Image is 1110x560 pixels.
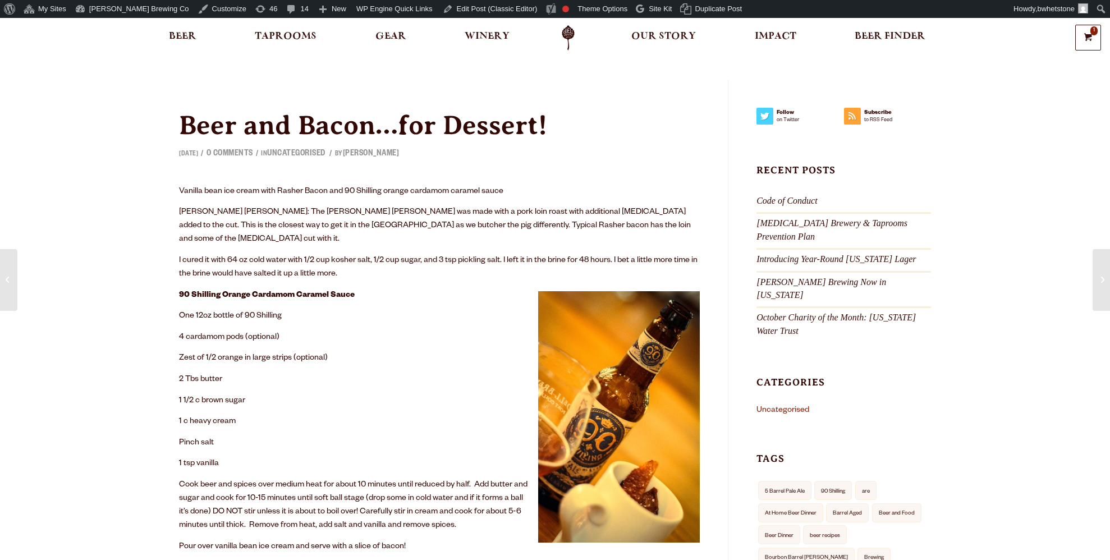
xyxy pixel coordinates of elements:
[547,25,589,51] a: Odell Home
[631,32,696,41] span: Our Story
[457,25,517,51] a: Winery
[562,6,569,12] div: Focus keyphrase not set
[179,415,700,429] p: 1 c heavy cream
[179,331,700,345] p: 4 cardamom pods (optional)
[756,218,907,241] a: [MEDICAL_DATA] Brewery & Taprooms Prevention Plan
[207,150,253,159] a: 0 Comments
[872,503,921,522] a: Beer and Food (6 items)
[179,185,700,199] p: Vanilla bean ice cream with Rasher Bacon and 90 Shilling orange cardamom caramel sauce
[1090,26,1098,35] span: 1
[179,540,700,554] p: Pour over vanilla bean ice cream and serve with a slice of bacon!
[255,32,317,41] span: Taprooms
[327,150,335,158] span: /
[179,394,700,408] p: 1 1/2 c brown sugar
[756,116,843,123] span: on Twitter
[855,32,925,41] span: Beer Finder
[198,150,207,158] span: /
[261,151,327,158] span: in
[179,256,698,279] i: I cured it with 64 oz cold water with 1/2 cup kosher salt, 1/2 cup sugar, and 3 tsp pickling salt...
[169,32,196,41] span: Beer
[756,452,931,475] h3: Tags
[267,150,325,159] a: Uncategorised
[844,108,931,116] strong: Subscribe
[756,196,817,205] a: Code of Conduct
[179,373,700,387] p: 2 Tbs butter
[179,352,700,365] p: Zest of 1/2 orange in large strips (optional)
[1038,4,1075,13] span: bwhetstone
[465,32,510,41] span: Winery
[247,25,324,51] a: Taprooms
[747,25,804,51] a: Impact
[538,291,700,543] img: IMG_8989
[624,25,703,51] a: Our Story
[847,25,933,51] a: Beer Finder
[844,116,931,123] span: to RSS Feed
[756,164,931,187] h3: Recent Posts
[179,437,700,450] p: Pinch salt
[814,481,852,500] a: 90 Shilling (3 items)
[758,525,800,544] a: Beer Dinner (1 item)
[335,151,400,158] span: by
[179,457,700,471] p: 1 tsp vanilla
[375,32,406,41] span: Gear
[826,503,869,522] a: Barrel Aged (7 items)
[756,108,843,116] strong: Follow
[844,108,931,130] a: Subscribeto RSS Feed
[343,150,400,159] a: [PERSON_NAME]
[803,525,847,544] a: beer recipes (4 items)
[756,313,916,335] a: October Charity of the Month: [US_STATE] Water Trust
[758,503,823,522] a: At Home Beer Dinner (2 items)
[756,277,886,300] a: [PERSON_NAME] Brewing Now in [US_STATE]
[756,108,843,130] a: Followon Twitter
[649,4,672,13] span: Site Kit
[179,208,691,244] i: [PERSON_NAME] [PERSON_NAME]: The [PERSON_NAME] [PERSON_NAME] was made with a pork loin roast with...
[179,110,547,140] a: Beer and Bacon…for Dessert!
[179,151,198,158] time: [DATE]
[855,481,877,500] a: are (10 items)
[368,25,414,51] a: Gear
[758,481,811,500] a: 5 Barrel Pale Ale (2 items)
[179,291,355,300] strong: 90 Shilling Orange Cardamom Caramel Sauce
[756,254,916,264] a: Introducing Year-Round [US_STATE] Lager
[253,150,262,158] span: /
[179,479,700,533] p: Cook beer and spices over medium heat for about 10 minutes until reduced by half. Add butter and ...
[1076,25,1100,50] a: 1
[179,310,700,323] p: One 12oz bottle of 90 Shilling
[756,376,931,399] h3: Categories
[756,406,809,415] a: Uncategorised
[162,25,204,51] a: Beer
[755,32,796,41] span: Impact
